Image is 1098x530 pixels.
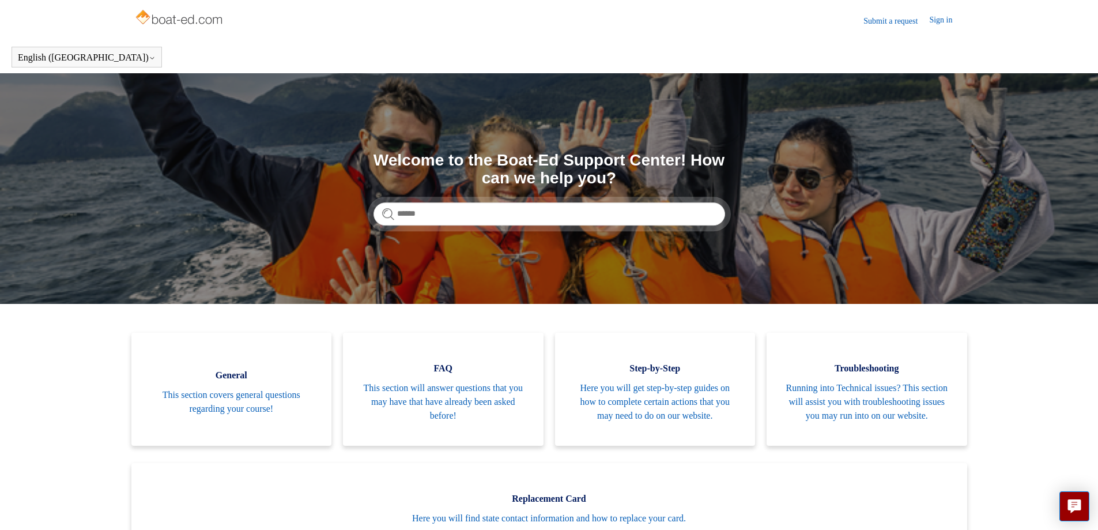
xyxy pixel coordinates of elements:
[373,202,725,225] input: Search
[149,512,950,525] span: Here you will find state contact information and how to replace your card.
[784,381,950,423] span: Running into Technical issues? This section will assist you with troubleshooting issues you may r...
[134,7,226,30] img: Boat-Ed Help Center home page
[149,369,315,382] span: General
[929,14,964,28] a: Sign in
[149,388,315,416] span: This section covers general questions regarding your course!
[863,15,929,27] a: Submit a request
[572,381,738,423] span: Here you will get step-by-step guides on how to complete certain actions that you may need to do ...
[360,362,526,375] span: FAQ
[18,52,156,63] button: English ([GEOGRAPHIC_DATA])
[131,333,332,446] a: General This section covers general questions regarding your course!
[373,152,725,187] h1: Welcome to the Boat-Ed Support Center! How can we help you?
[149,492,950,506] span: Replacement Card
[784,362,950,375] span: Troubleshooting
[555,333,756,446] a: Step-by-Step Here you will get step-by-step guides on how to complete certain actions that you ma...
[572,362,738,375] span: Step-by-Step
[343,333,544,446] a: FAQ This section will answer questions that you may have that have already been asked before!
[360,381,526,423] span: This section will answer questions that you may have that have already been asked before!
[1059,491,1089,521] button: Live chat
[767,333,967,446] a: Troubleshooting Running into Technical issues? This section will assist you with troubleshooting ...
